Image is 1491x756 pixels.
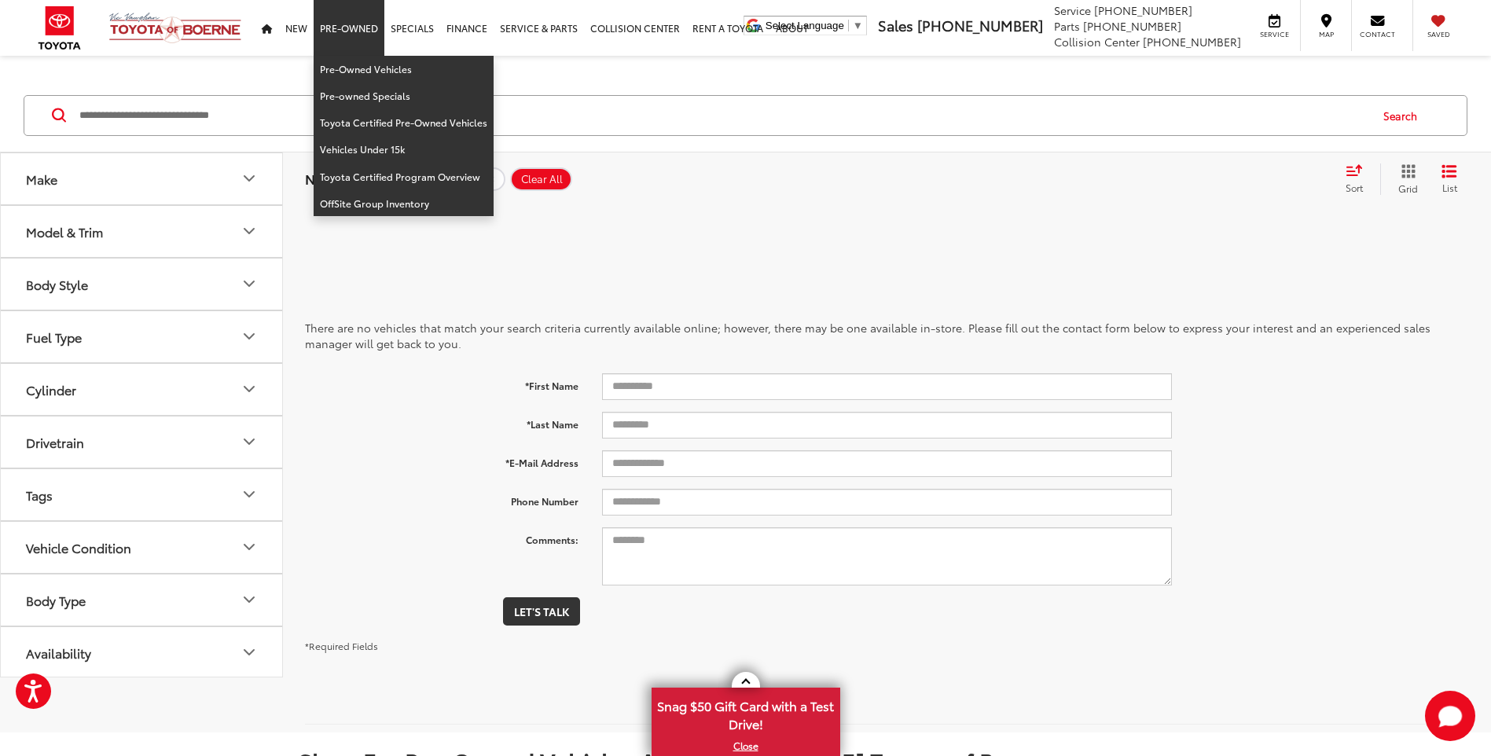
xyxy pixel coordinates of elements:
button: Search [1368,96,1440,135]
div: Availability [26,645,91,660]
div: Cylinder [240,380,259,398]
span: Select Language [766,20,844,31]
button: Fuel TypeFuel Type [1,311,284,362]
span: Contact [1360,29,1395,39]
div: Tags [26,487,53,502]
div: Drivetrain [240,432,259,451]
span: Service [1257,29,1292,39]
div: Model & Trim [240,222,259,240]
button: List View [1430,163,1469,195]
a: Toyota Certified Program Overview [314,163,494,190]
div: Fuel Type [26,329,82,344]
span: [PHONE_NUMBER] [1143,34,1241,50]
div: Body Type [240,590,259,609]
div: Body Style [240,274,259,293]
label: *E-Mail Address [293,450,590,470]
small: *Required Fields [305,639,378,652]
span: Grid [1398,182,1418,195]
button: Body TypeBody Type [1,574,284,626]
label: Phone Number [293,489,590,508]
input: Search by Make, Model, or Keyword [78,97,1368,134]
div: Availability [240,643,259,662]
a: Pre-Owned Vehicles [314,56,494,83]
div: Body Type [26,593,86,607]
div: Vehicle Condition [240,538,259,556]
a: Toyota Certified Pre-Owned Vehicles [314,109,494,136]
svg: Start Chat [1425,691,1475,741]
span: [PHONE_NUMBER] [917,15,1043,35]
span: Service [1054,2,1091,18]
span: Sales [878,15,913,35]
span: Saved [1421,29,1456,39]
div: Model & Trim [26,224,103,239]
button: AvailabilityAvailability [1,627,284,678]
div: Body Style [26,277,88,292]
button: Model & TrimModel & Trim [1,206,284,257]
button: CylinderCylinder [1,364,284,415]
label: Comments: [293,527,590,547]
div: Make [26,171,57,186]
div: Fuel Type [240,327,259,346]
p: There are no vehicles that match your search criteria currently available online; however, there ... [305,320,1469,351]
a: OffSite Group Inventory [314,190,494,216]
div: Tags [240,485,259,504]
a: Pre-owned Specials [314,83,494,109]
div: Cylinder [26,382,76,397]
span: Clear All [521,173,563,185]
button: Clear All [510,167,572,191]
span: Collision Center [1054,34,1140,50]
span: Sort [1346,181,1363,194]
span: No vehicles found [305,169,422,188]
label: *Last Name [293,412,590,431]
span: ​ [848,20,849,31]
div: Vehicle Condition [26,540,131,555]
button: Vehicle ConditionVehicle Condition [1,522,284,573]
button: Toggle Chat Window [1425,691,1475,741]
button: Let's Talk [503,597,580,626]
span: Parts [1054,18,1080,34]
span: [PHONE_NUMBER] [1083,18,1181,34]
label: *First Name [293,373,590,393]
span: List [1441,181,1457,194]
div: Make [240,169,259,188]
button: MakeMake [1,153,284,204]
div: Drivetrain [26,435,84,450]
a: Vehicles Under 15k [314,136,494,163]
img: Vic Vaughan Toyota of Boerne [108,12,242,44]
button: Body StyleBody Style [1,259,284,310]
span: [PHONE_NUMBER] [1094,2,1192,18]
span: Snag $50 Gift Card with a Test Drive! [653,689,839,737]
button: Select sort value [1338,163,1380,195]
button: DrivetrainDrivetrain [1,417,284,468]
span: ▼ [853,20,863,31]
span: Map [1309,29,1343,39]
button: Grid View [1380,163,1430,195]
button: TagsTags [1,469,284,520]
